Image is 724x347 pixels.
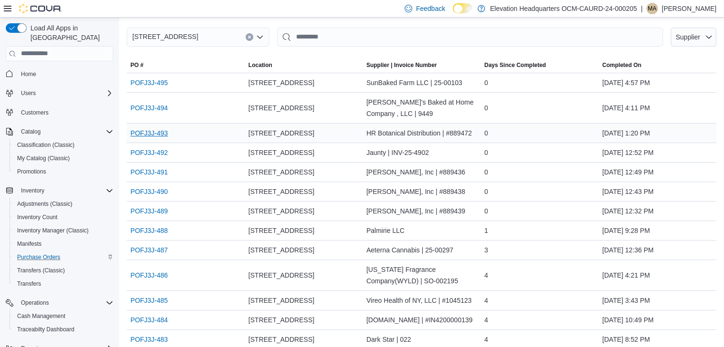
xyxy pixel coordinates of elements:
[363,143,481,162] div: Jaunty | INV-25-4902
[130,314,168,326] a: POFJ3J-484
[484,295,488,306] span: 4
[2,296,117,309] button: Operations
[10,323,117,336] button: Traceabilty Dashboard
[17,185,48,196] button: Inventory
[416,4,445,13] span: Feedback
[602,147,654,158] span: [DATE] 12:52 PM
[21,299,49,307] span: Operations
[248,334,314,345] span: [STREET_ADDRESS]
[602,102,650,114] span: [DATE] 4:11 PM
[602,334,650,345] span: [DATE] 8:52 PM
[21,187,44,194] span: Inventory
[484,314,488,326] span: 4
[602,166,654,178] span: [DATE] 12:49 PM
[17,68,40,80] a: Home
[484,61,545,69] span: Days Since Completed
[17,126,113,137] span: Catalog
[363,291,481,310] div: Vireo Health of NY, LLC | #1045123
[10,264,117,277] button: Transfers (Classic)
[21,70,36,78] span: Home
[363,124,481,143] div: HR Botanical Distribution | #889472
[127,58,245,73] button: PO #
[17,154,70,162] span: My Catalog (Classic)
[2,125,117,138] button: Catalog
[248,102,314,114] span: [STREET_ADDRESS]
[248,77,314,88] span: [STREET_ADDRESS]
[248,225,314,236] span: [STREET_ADDRESS]
[662,3,716,14] p: [PERSON_NAME]
[484,127,488,139] span: 0
[13,238,113,250] span: Manifests
[17,168,46,175] span: Promotions
[17,267,65,274] span: Transfers (Classic)
[484,225,488,236] span: 1
[130,127,168,139] a: POFJ3J-493
[17,213,58,221] span: Inventory Count
[13,324,113,335] span: Traceabilty Dashboard
[484,334,488,345] span: 4
[130,166,168,178] a: POFJ3J-491
[10,237,117,251] button: Manifests
[2,67,117,81] button: Home
[130,270,168,281] a: POFJ3J-486
[13,139,79,151] a: Classification (Classic)
[21,128,40,135] span: Catalog
[602,270,650,281] span: [DATE] 4:21 PM
[245,58,363,73] button: Location
[13,166,50,177] a: Promotions
[646,3,658,14] div: Mohamed Alayyidi
[130,295,168,306] a: POFJ3J-485
[484,77,488,88] span: 0
[13,278,45,289] a: Transfers
[363,241,481,260] div: Aeterna Cannabis | 25-00297
[248,61,272,69] div: Location
[602,244,654,256] span: [DATE] 12:36 PM
[641,3,643,14] p: |
[17,200,72,208] span: Adjustments (Classic)
[248,295,314,306] span: [STREET_ADDRESS]
[17,240,41,248] span: Manifests
[10,152,117,165] button: My Catalog (Classic)
[13,212,113,223] span: Inventory Count
[484,166,488,178] span: 0
[17,141,75,149] span: Classification (Classic)
[602,77,650,88] span: [DATE] 4:57 PM
[363,93,481,123] div: [PERSON_NAME]'s Baked at Home Company , LLC | 9449
[277,28,663,47] input: This is a search bar. After typing your query, hit enter to filter the results lower in the page.
[13,153,74,164] a: My Catalog (Classic)
[671,28,716,47] button: Supplier
[598,58,716,73] button: Completed On
[17,107,52,118] a: Customers
[602,127,650,139] span: [DATE] 1:20 PM
[484,205,488,217] span: 0
[2,106,117,119] button: Customers
[17,126,44,137] button: Catalog
[13,212,61,223] a: Inventory Count
[13,225,92,236] a: Inventory Manager (Classic)
[13,278,113,289] span: Transfers
[248,270,314,281] span: [STREET_ADDRESS]
[130,147,168,158] a: POFJ3J-492
[17,312,65,320] span: Cash Management
[480,58,598,73] button: Days Since Completed
[363,310,481,329] div: [DOMAIN_NAME] | #IN4200000139
[13,198,76,210] a: Adjustments (Classic)
[10,251,117,264] button: Purchase Orders
[17,326,74,333] span: Traceabilty Dashboard
[10,138,117,152] button: Classification (Classic)
[484,270,488,281] span: 4
[130,205,168,217] a: POFJ3J-489
[453,3,473,13] input: Dark Mode
[13,166,113,177] span: Promotions
[10,224,117,237] button: Inventory Manager (Classic)
[363,73,481,92] div: SunBaked Farm LLC | 25-00103
[602,61,641,69] span: Completed On
[248,127,314,139] span: [STREET_ADDRESS]
[13,324,78,335] a: Traceabilty Dashboard
[17,87,113,99] span: Users
[484,244,488,256] span: 3
[130,102,168,114] a: POFJ3J-494
[484,147,488,158] span: 0
[248,186,314,197] span: [STREET_ADDRESS]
